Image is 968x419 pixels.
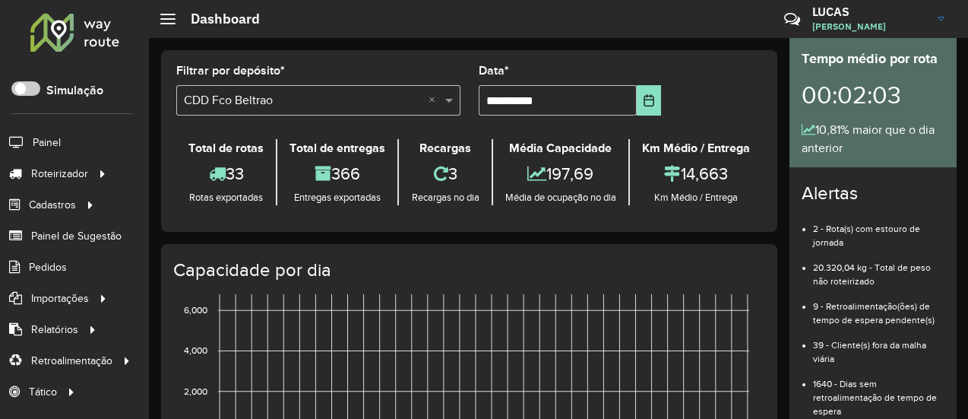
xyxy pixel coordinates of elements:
[176,11,260,27] h2: Dashboard
[813,249,944,288] li: 20.320,04 kg - Total de peso não roteirizado
[479,62,509,80] label: Data
[31,166,88,182] span: Roteirizador
[176,62,285,80] label: Filtrar por depósito
[31,353,112,369] span: Retroalimentação
[180,139,272,157] div: Total de rotas
[33,135,61,151] span: Painel
[497,139,625,157] div: Média Capacidade
[812,5,926,19] h3: LUCAS
[281,139,394,157] div: Total de entregas
[184,305,207,315] text: 6,000
[403,190,487,205] div: Recargas no dia
[429,91,441,110] span: Clear all
[184,346,207,356] text: 4,000
[31,228,122,244] span: Painel de Sugestão
[802,121,944,157] div: 10,81% maior que o dia anterior
[46,81,103,100] label: Simulação
[813,288,944,327] li: 9 - Retroalimentação(ões) de tempo de espera pendente(s)
[173,259,762,281] h4: Capacidade por dia
[29,259,67,275] span: Pedidos
[637,85,661,116] button: Choose Date
[802,183,944,205] h4: Alertas
[497,190,625,205] div: Média de ocupação no dia
[802,69,944,121] div: 00:02:03
[776,3,808,36] a: Contato Rápido
[281,157,394,190] div: 366
[403,139,487,157] div: Recargas
[497,157,625,190] div: 197,69
[813,211,944,249] li: 2 - Rota(s) com estouro de jornada
[29,197,76,213] span: Cadastros
[403,157,487,190] div: 3
[31,290,89,306] span: Importações
[634,139,758,157] div: Km Médio / Entrega
[813,366,944,418] li: 1640 - Dias sem retroalimentação de tempo de espera
[281,190,394,205] div: Entregas exportadas
[813,327,944,366] li: 39 - Cliente(s) fora da malha viária
[29,384,57,400] span: Tático
[180,190,272,205] div: Rotas exportadas
[812,20,926,33] span: [PERSON_NAME]
[180,157,272,190] div: 33
[634,157,758,190] div: 14,663
[31,322,78,338] span: Relatórios
[802,49,944,69] div: Tempo médio por rota
[184,386,207,396] text: 2,000
[634,190,758,205] div: Km Médio / Entrega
